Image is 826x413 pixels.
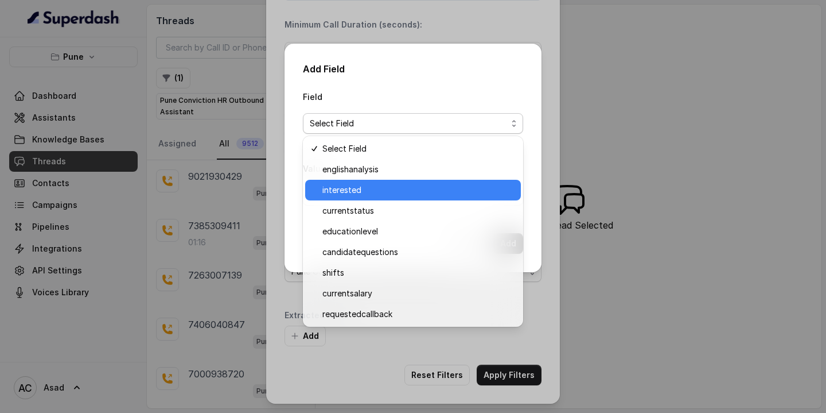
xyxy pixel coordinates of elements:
span: requestedcallback [322,307,514,321]
span: currentsalary [322,287,514,300]
span: interested [322,183,514,197]
span: Select Field [310,117,507,130]
button: Select Field [303,113,523,134]
span: shifts [322,266,514,280]
div: Select Field [303,136,523,327]
span: englishanalysis [322,163,514,176]
span: currentstatus [322,204,514,218]
span: educationlevel [322,225,514,238]
span: Select Field [322,142,514,156]
span: candidatequestions [322,245,514,259]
